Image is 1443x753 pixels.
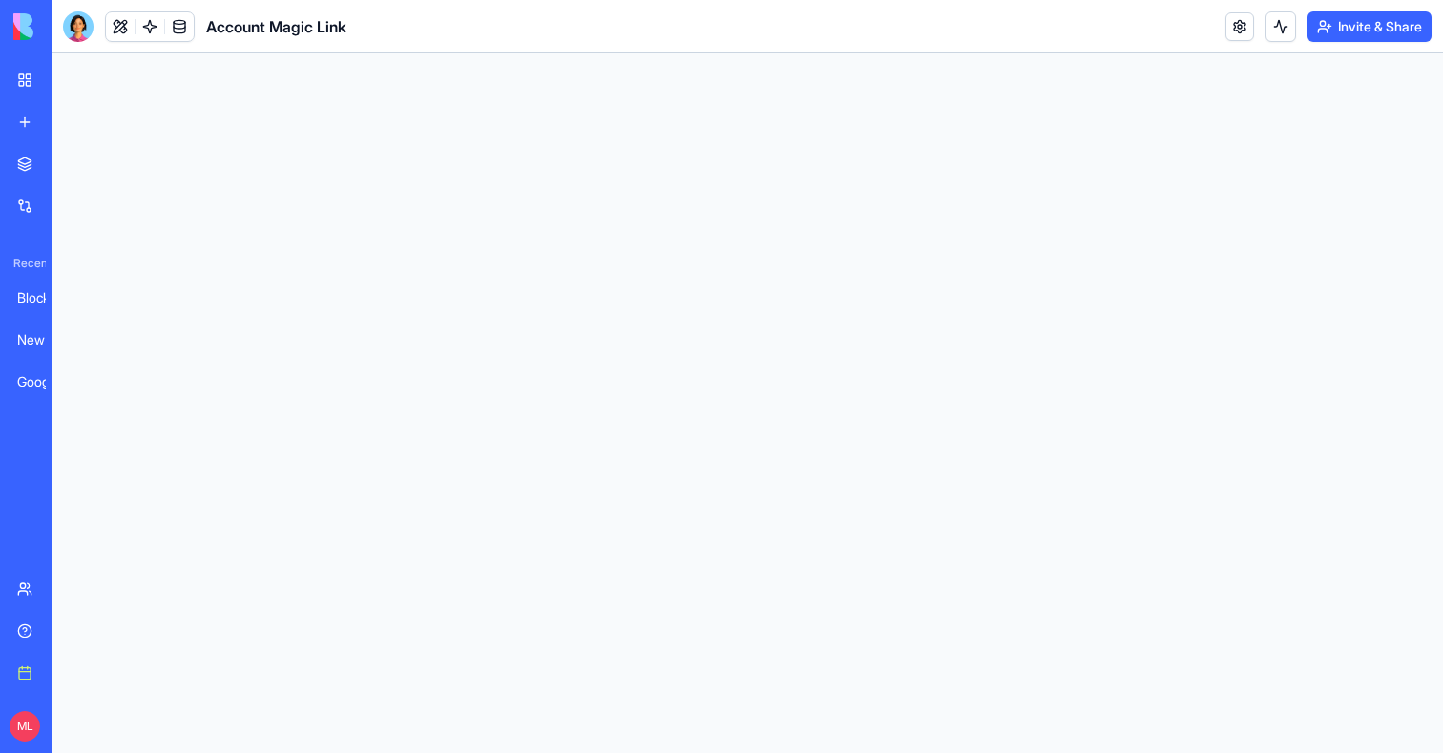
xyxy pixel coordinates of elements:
[6,363,82,401] a: Google Meet Connector
[13,13,132,40] img: logo
[6,256,46,271] span: Recent
[6,279,82,317] a: Blocks Knowledge Base
[206,15,346,38] h1: Account Magic Link
[17,288,71,307] div: Blocks Knowledge Base
[17,330,71,349] div: New App
[17,372,71,391] div: Google Meet Connector
[6,321,82,359] a: New App
[1307,11,1432,42] button: Invite & Share
[10,711,40,742] span: ML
